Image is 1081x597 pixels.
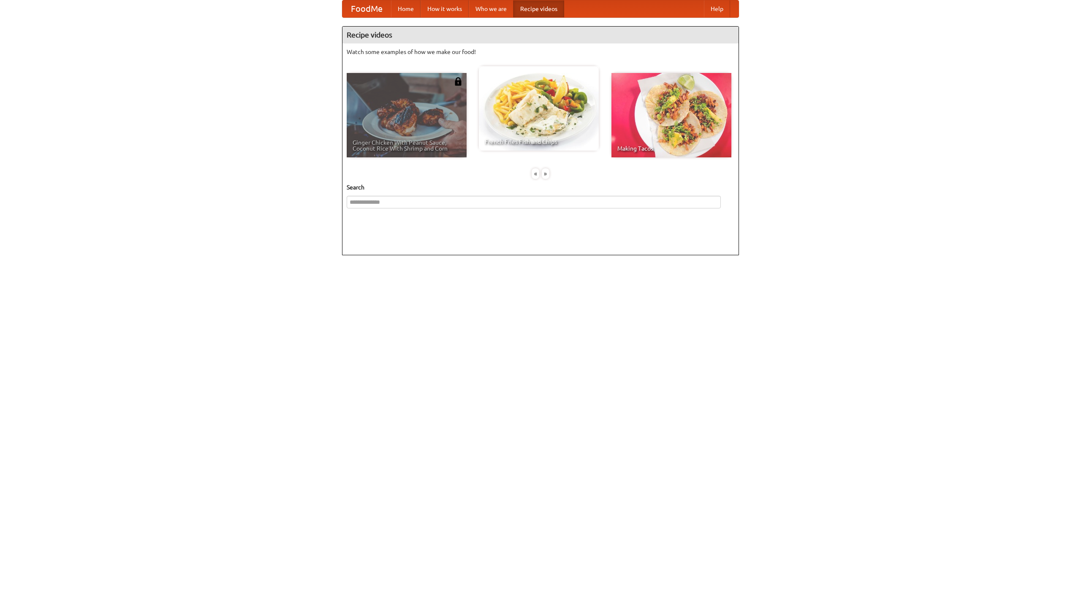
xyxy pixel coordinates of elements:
h5: Search [347,183,734,192]
a: How it works [421,0,469,17]
h4: Recipe videos [342,27,739,43]
a: French Fries Fish and Chips [479,66,599,151]
div: « [532,168,539,179]
img: 483408.png [454,77,462,86]
p: Watch some examples of how we make our food! [347,48,734,56]
span: French Fries Fish and Chips [485,139,593,145]
a: Home [391,0,421,17]
a: FoodMe [342,0,391,17]
a: Making Tacos [611,73,731,157]
a: Recipe videos [513,0,564,17]
div: » [542,168,549,179]
span: Making Tacos [617,146,725,151]
a: Who we are [469,0,513,17]
a: Help [704,0,730,17]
